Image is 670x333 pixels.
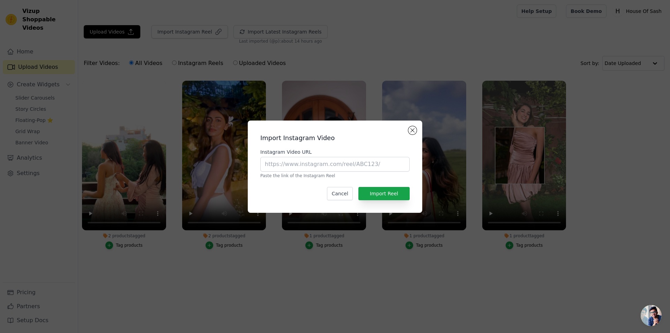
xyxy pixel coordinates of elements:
[260,157,410,172] input: https://www.instagram.com/reel/ABC123/
[327,187,352,200] button: Cancel
[260,173,410,179] p: Paste the link of the Instagram Reel
[260,133,410,143] h2: Import Instagram Video
[641,305,662,326] a: Open chat
[260,149,410,155] label: Instagram Video URL
[408,126,417,135] button: Close modal
[358,187,410,200] button: Import Reel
